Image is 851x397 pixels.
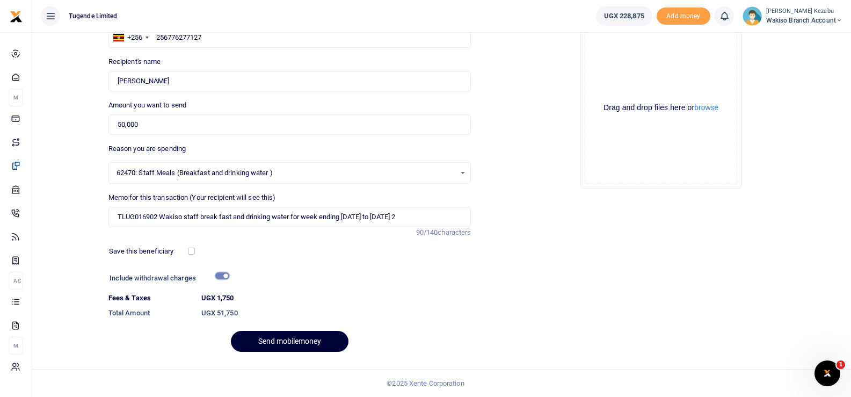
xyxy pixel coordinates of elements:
[109,246,173,257] label: Save this beneficiary
[657,11,710,19] a: Add money
[9,89,23,106] li: M
[108,71,471,91] input: Loading name...
[117,168,456,178] span: 62470: Staff Meals (Breakfast and drinking water )
[766,7,842,16] small: [PERSON_NAME] Kezabu
[694,104,718,111] button: browse
[657,8,710,25] li: Toup your wallet
[64,11,122,21] span: Tugende Limited
[657,8,710,25] span: Add money
[592,6,657,26] li: Wallet ballance
[743,6,762,26] img: profile-user
[416,228,438,236] span: 90/140
[10,12,23,20] a: logo-small logo-large logo-large
[108,192,276,203] label: Memo for this transaction (Your recipient will see this)
[110,274,224,283] h6: Include withdrawal charges
[127,32,142,43] div: +256
[604,11,644,21] span: UGX 228,875
[108,100,186,111] label: Amount you want to send
[837,360,845,369] span: 1
[201,309,471,317] h6: UGX 51,750
[596,6,652,26] a: UGX 228,875
[108,143,186,154] label: Reason you are spending
[743,6,842,26] a: profile-user [PERSON_NAME] Kezabu Wakiso branch account
[580,27,741,189] div: File Uploader
[10,10,23,23] img: logo-small
[201,293,234,304] label: UGX 1,750
[231,331,348,352] button: Send mobilemoney
[108,56,161,67] label: Recipient's name
[585,103,737,113] div: Drag and drop files here or
[438,228,471,236] span: characters
[766,16,842,25] span: Wakiso branch account
[108,207,471,227] input: Enter extra information
[9,272,23,290] li: Ac
[108,309,193,317] h6: Total Amount
[814,360,840,386] iframe: Intercom live chat
[9,337,23,355] li: M
[108,114,471,135] input: UGX
[104,293,197,304] dt: Fees & Taxes
[109,28,152,47] div: Uganda: +256
[108,27,471,48] input: Enter phone number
